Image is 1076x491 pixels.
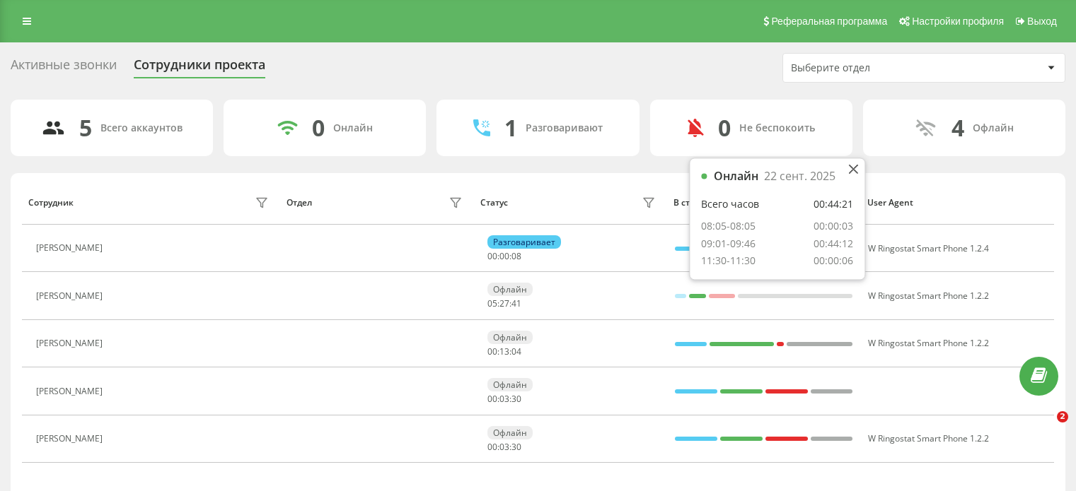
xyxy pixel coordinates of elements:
div: Статус [480,198,508,208]
span: 00 [487,250,497,262]
div: Офлайн [487,331,533,344]
span: 30 [511,393,521,405]
div: 0 [312,114,325,141]
iframe: Intercom live chat [1028,411,1062,445]
div: Офлайн [487,283,533,296]
div: Онлайн [333,122,373,134]
span: 27 [499,297,509,309]
span: 03 [499,393,509,405]
div: Офлайн [487,426,533,439]
span: W Ringostat Smart Phone 1.2.2 [868,290,989,302]
div: 5 [79,114,92,141]
div: 00:44:12 [814,237,853,251]
span: 03 [499,441,509,453]
div: : : [487,299,521,309]
div: 09:01-09:46 [701,237,756,251]
div: Онлайн [714,170,758,183]
span: 13 [499,345,509,357]
div: Разговаривают [526,122,603,134]
span: 30 [511,441,521,453]
span: W Ringostat Smart Phone 1.2.4 [868,242,989,254]
div: Сотрудники проекта [134,57,265,79]
div: 0 [718,114,731,141]
span: W Ringostat Smart Phone 1.2.2 [868,432,989,444]
span: Реферальная программа [771,16,887,27]
div: Сотрудник [28,198,74,208]
div: [PERSON_NAME] [36,386,106,396]
span: 00 [487,393,497,405]
div: Отдел [287,198,312,208]
span: Выход [1027,16,1057,27]
div: Разговаривает [487,235,561,249]
span: W Ringostat Smart Phone 1.2.2 [868,337,989,349]
span: 41 [511,297,521,309]
div: Офлайн [487,378,533,391]
span: 00 [487,441,497,453]
span: 2 [1057,411,1068,422]
div: 00:00:06 [814,255,853,268]
div: Выберите отдел [791,62,960,74]
div: : : [487,394,521,404]
div: Не беспокоить [739,122,815,134]
div: Активные звонки [11,57,117,79]
div: В статусе [673,198,854,208]
div: Офлайн [973,122,1014,134]
div: [PERSON_NAME] [36,243,106,253]
span: 00 [487,345,497,357]
span: 00 [499,250,509,262]
div: : : [487,347,521,357]
div: : : [487,252,521,261]
span: 08 [511,250,521,262]
div: : : [487,442,521,452]
div: User Agent [867,198,1048,208]
div: 1 [504,114,517,141]
div: 00:44:21 [814,199,853,212]
span: Настройки профиля [912,16,1004,27]
div: 08:05-08:05 [701,220,756,233]
div: Всего аккаунтов [100,122,183,134]
span: 05 [487,297,497,309]
div: [PERSON_NAME] [36,291,106,301]
div: [PERSON_NAME] [36,338,106,348]
div: Всего часов [701,199,759,212]
div: 22 сент. 2025 [764,170,835,183]
div: [PERSON_NAME] [36,434,106,444]
span: 04 [511,345,521,357]
div: 11:30-11:30 [701,255,756,268]
div: 4 [951,114,964,141]
div: 00:00:03 [814,220,853,233]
